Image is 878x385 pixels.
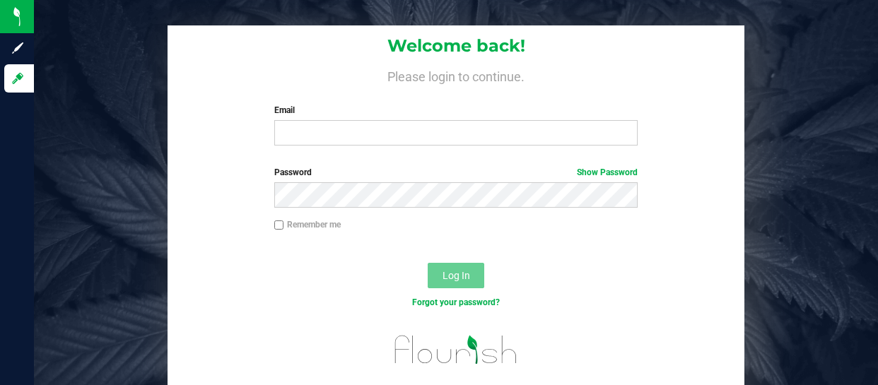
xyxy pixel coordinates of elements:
[168,67,744,84] h4: Please login to continue.
[274,218,341,231] label: Remember me
[11,41,25,55] inline-svg: Sign up
[428,263,484,288] button: Log In
[274,104,638,117] label: Email
[577,167,638,177] a: Show Password
[11,71,25,85] inline-svg: Log in
[168,37,744,55] h1: Welcome back!
[412,297,500,307] a: Forgot your password?
[384,324,528,375] img: flourish_logo.svg
[274,220,284,230] input: Remember me
[443,270,470,281] span: Log In
[274,167,312,177] span: Password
